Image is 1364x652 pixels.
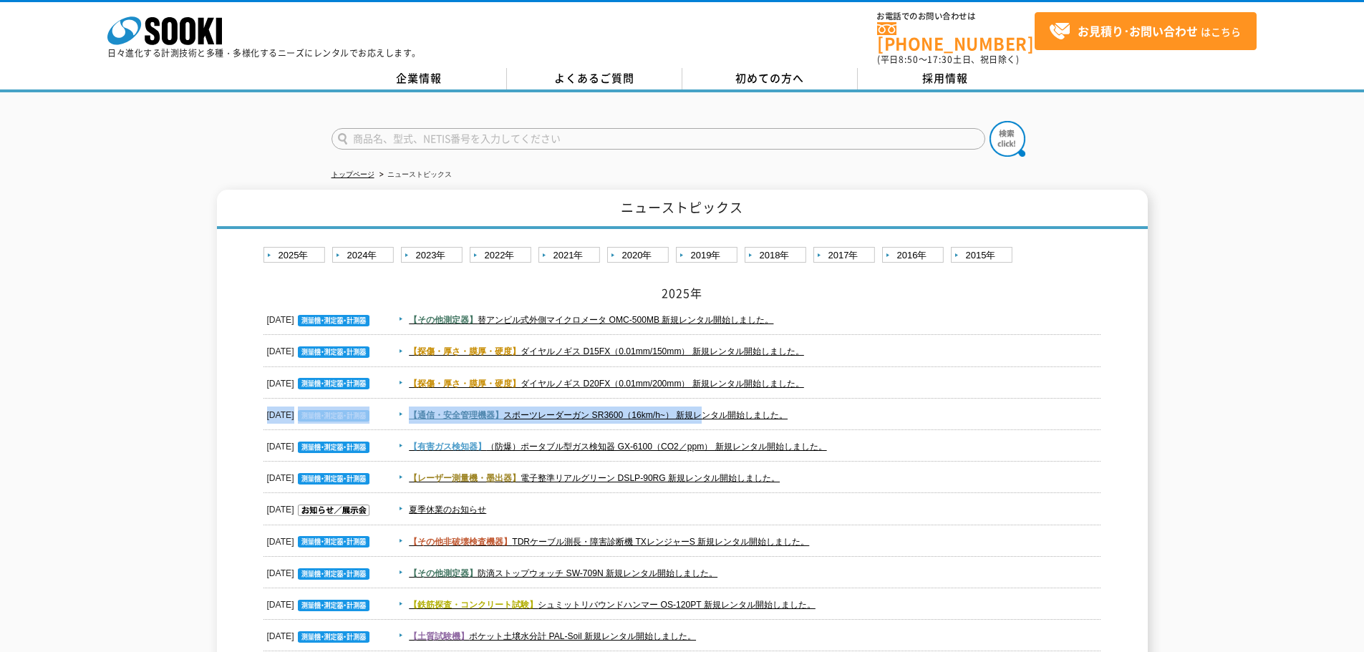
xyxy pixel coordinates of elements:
[682,68,858,89] a: 初めての方へ
[332,128,985,150] input: 商品名、型式、NETIS番号を入力してください
[409,442,486,452] span: 【有害ガス検知器】
[267,431,373,455] dt: [DATE]
[267,621,373,645] dt: [DATE]
[267,494,373,518] dt: [DATE]
[298,631,369,643] img: 測量機・測定器・計測器
[409,505,486,515] a: 夏季休業のお知らせ
[298,505,369,516] img: お知らせ
[107,49,421,57] p: 日々進化する計測技術と多種・多様化するニーズにレンタルでお応えします。
[332,170,374,178] a: トップページ
[538,247,604,265] a: 2021年
[267,462,373,487] dt: [DATE]
[298,378,369,389] img: 測量機・測定器・計測器
[409,600,538,610] span: 【鉄筋探査・コンクリート試験】
[332,247,397,265] a: 2024年
[409,473,521,483] span: 【レーザー測量機・墨出器】
[377,167,452,183] li: ニューストピックス
[1078,22,1198,39] strong: お見積り･お問い合わせ
[267,368,373,392] dt: [DATE]
[409,410,503,420] span: 【通信・安全管理機器】
[409,473,780,483] a: 【レーザー測量機・墨出器】電子整準リアルグリーン DSLP-90RG 新規レンタル開始しました。
[298,315,369,326] img: 測量機・測定器・計測器
[267,589,373,613] dt: [DATE]
[409,568,478,578] span: 【その他測定器】
[927,53,953,66] span: 17:30
[263,247,329,265] a: 2025年
[409,315,773,325] a: 【その他測定器】替アンビル式外側マイクロメータ OMC-500MB 新規レンタル開始しました。
[470,247,535,265] a: 2022年
[409,442,826,452] a: 【有害ガス検知器】（防爆）ポータブル型ガス検知器 GX-6100（CO2／ppm） 新規レンタル開始しました。
[607,247,672,265] a: 2020年
[298,442,369,453] img: 測量機・測定器・計測器
[298,346,369,358] img: 測量機・測定器・計測器
[990,121,1025,157] img: btn_search.png
[409,410,788,420] a: 【通信・安全管理機器】スポーツレーダーガン SR3600（16km/h~） 新規レンタル開始しました。
[409,537,512,547] span: 【その他非破壊検査機器】
[745,247,810,265] a: 2018年
[877,53,1019,66] span: (平日 ～ 土日、祝日除く)
[409,568,717,578] a: 【その他測定器】防滴ストップウォッチ SW-709N 新規レンタル開始しました。
[409,631,696,641] a: 【土質試験機】ポケット土壌水分計 PAL-Soil 新規レンタル開始しました。
[813,247,879,265] a: 2017年
[298,568,369,580] img: 測量機・測定器・計測器
[676,247,741,265] a: 2019年
[409,379,804,389] a: 【探傷・厚さ・膜厚・硬度】ダイヤルノギス D20FX（0.01mm/200mm） 新規レンタル開始しました。
[735,70,804,86] span: 初めての方へ
[298,473,369,485] img: 測量機・測定器・計測器
[401,247,466,265] a: 2023年
[877,12,1035,21] span: お電話でのお問い合わせは
[217,190,1148,229] h1: ニューストピックス
[409,346,804,356] a: 【探傷・厚さ・膜厚・硬度】ダイヤルノギス D15FX（0.01mm/150mm） 新規レンタル開始しました。
[507,68,682,89] a: よくあるご質問
[267,336,373,360] dt: [DATE]
[1049,21,1241,42] span: はこちら
[263,286,1101,301] h2: 2025年
[858,68,1033,89] a: 採用情報
[267,304,373,329] dt: [DATE]
[1035,12,1257,50] a: お見積り･お問い合わせはこちら
[409,346,521,356] span: 【探傷・厚さ・膜厚・硬度】
[951,247,1016,265] a: 2015年
[877,22,1035,52] a: [PHONE_NUMBER]
[899,53,919,66] span: 8:50
[409,379,521,389] span: 【探傷・厚さ・膜厚・硬度】
[267,399,373,424] dt: [DATE]
[409,600,816,610] a: 【鉄筋探査・コンクリート試験】シュミットリバウンドハンマー OS-120PT 新規レンタル開始しました。
[409,315,478,325] span: 【その他測定器】
[267,558,373,582] dt: [DATE]
[298,410,369,422] img: 測量機・測定器・計測器
[882,247,947,265] a: 2016年
[298,536,369,548] img: 測量機・測定器・計測器
[409,537,809,547] a: 【その他非破壊検査機器】TDRケーブル測長・障害診断機 TXレンジャーS 新規レンタル開始しました。
[298,600,369,611] img: 測量機・測定器・計測器
[409,631,469,641] span: 【土質試験機】
[267,526,373,550] dt: [DATE]
[332,68,507,89] a: 企業情報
